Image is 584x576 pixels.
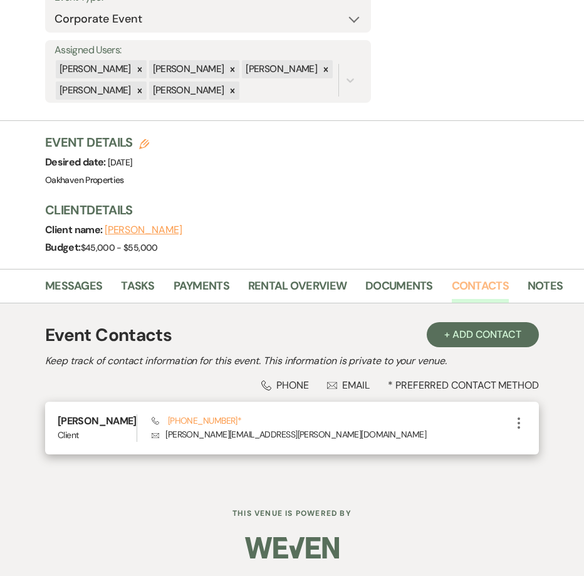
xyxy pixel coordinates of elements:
div: [PERSON_NAME] [149,60,226,78]
button: + Add Contact [427,322,539,347]
div: Email [327,379,370,392]
a: Contacts [452,277,509,303]
span: Client name: [45,223,105,236]
a: [PHONE_NUMBER]* [152,415,242,426]
div: * Preferred Contact Method [45,379,539,392]
span: Desired date: [45,155,108,169]
h6: [PERSON_NAME] [58,414,137,428]
span: Budget: [45,241,81,254]
h3: Client Details [45,201,571,219]
a: Messages [45,277,102,303]
a: Payments [174,277,229,303]
div: [PERSON_NAME] [56,60,133,78]
p: [PERSON_NAME][EMAIL_ADDRESS][PERSON_NAME][DOMAIN_NAME] [152,427,511,441]
a: Notes [528,277,563,303]
h2: Keep track of contact information for this event. This information is private to your venue. [45,353,539,369]
div: [PERSON_NAME] [242,60,319,78]
span: [DATE] [108,157,132,168]
label: Assigned Users: [55,41,362,60]
a: Documents [365,277,433,303]
h3: Event Details [45,134,149,151]
div: Phone [261,379,309,392]
span: $45,000 - $55,000 [81,242,158,253]
span: Client [58,429,137,442]
div: [PERSON_NAME] [149,81,226,100]
div: [PERSON_NAME] [56,81,133,100]
span: Oakhaven Properties [45,174,124,186]
a: Rental Overview [248,277,347,303]
h1: Event Contacts [45,322,172,348]
a: Tasks [121,277,154,303]
img: Weven Logo [245,529,339,573]
button: [PERSON_NAME] [105,225,182,235]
